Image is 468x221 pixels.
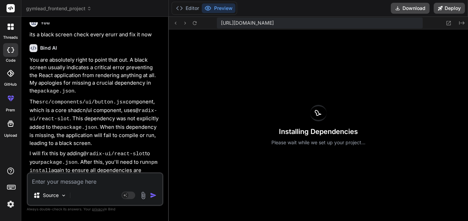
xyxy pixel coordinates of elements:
[4,133,17,138] label: Upload
[30,31,162,39] p: its a black screen check every erurr and fix it now
[6,107,15,113] label: prem
[5,198,16,210] img: settings
[39,99,126,105] code: src/components/ui/button.jsx
[92,207,104,211] span: privacy
[173,3,202,13] button: Editor
[202,3,235,13] button: Preview
[6,58,15,63] label: code
[434,3,465,14] button: Deploy
[139,192,147,199] img: attachment
[3,35,18,40] label: threads
[30,150,162,183] p: I will fix this by adding to your . After this, you'll need to run again to ensure all dependenci...
[271,127,365,136] h3: Installing Dependencies
[37,88,74,94] code: package.json
[271,139,365,146] p: Please wait while we set up your project...
[61,193,67,198] img: Pick Models
[221,20,274,26] span: [URL][DOMAIN_NAME]
[30,56,162,96] p: You are absolutely right to point that out. A black screen usually indicates a critical error pre...
[40,160,78,165] code: package.json
[27,206,163,212] p: Always double-check its answers. Your in Bind
[4,82,17,87] label: GitHub
[83,151,145,157] code: @radix-ui/react-slot
[391,3,430,14] button: Download
[60,125,97,131] code: package.json
[43,192,59,199] p: Source
[26,5,92,12] span: gymlead_frontend_project
[30,98,162,147] p: The component, which is a core shadcn/ui component, uses . This dependency was not explicitly add...
[150,192,157,199] img: icon
[40,19,50,26] h6: You
[40,45,57,51] h6: Bind AI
